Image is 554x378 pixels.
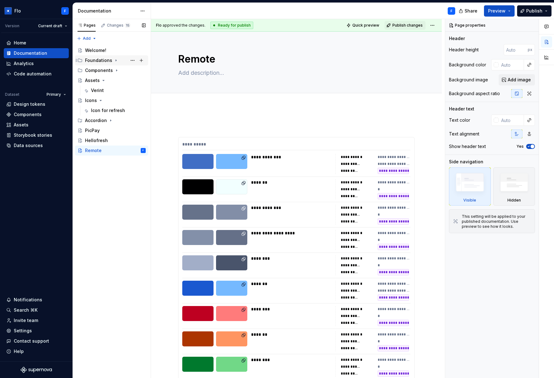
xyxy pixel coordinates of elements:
[78,8,137,14] div: Documentation
[484,5,515,17] button: Preview
[449,90,500,97] div: Background aspect ratio
[4,99,69,109] a: Design tokens
[107,23,130,28] div: Changes
[508,77,531,83] span: Add image
[21,367,52,373] svg: Supernova Logo
[83,36,91,41] span: Add
[463,198,476,203] div: Visible
[78,23,96,28] div: Pages
[4,305,69,315] button: Search ⌘K
[81,85,148,95] a: Verint
[14,8,21,14] div: Flo
[85,137,108,144] div: Hellofresh
[44,90,69,99] button: Primary
[449,143,486,150] div: Show header text
[449,131,479,137] div: Text alignment
[75,115,148,125] div: Accordion
[4,346,69,356] button: Help
[4,336,69,346] button: Contact support
[85,147,102,154] div: Remote
[14,40,26,46] div: Home
[4,315,69,325] a: Invite team
[4,120,69,130] a: Assets
[75,135,148,146] a: Hellofresh
[14,50,47,56] div: Documentation
[392,23,423,28] span: Publish changes
[85,67,113,74] div: Components
[75,65,148,75] div: Components
[75,45,148,156] div: Page tree
[4,48,69,58] a: Documentation
[177,52,413,67] textarea: Remote
[85,77,100,84] div: Assets
[449,117,470,123] div: Text color
[4,38,69,48] a: Home
[210,22,253,29] div: Ready for publish
[85,127,100,134] div: PicPay
[75,125,148,135] a: PicPay
[449,47,479,53] div: Header height
[75,55,148,65] div: Foundations
[465,8,477,14] span: Share
[14,142,43,149] div: Data sources
[85,57,112,64] div: Foundations
[47,92,61,97] span: Primary
[517,5,551,17] button: Publish
[499,59,524,70] input: Auto
[449,35,465,42] div: Header
[75,146,148,156] a: RemoteF
[456,5,481,17] button: Share
[449,62,486,68] div: Background color
[14,60,34,67] div: Analytics
[4,110,69,120] a: Components
[35,22,70,30] button: Current draft
[449,159,483,165] div: Side navigation
[91,107,125,114] div: Icon for refresh
[14,71,52,77] div: Code automation
[75,75,148,85] a: Assets
[4,326,69,336] a: Settings
[451,8,452,13] div: F
[14,111,42,118] div: Components
[1,4,71,18] button: FloF
[385,21,426,30] button: Publish changes
[4,130,69,140] a: Storybook stories
[449,77,488,83] div: Background image
[516,144,524,149] label: Yes
[493,167,535,206] div: Hidden
[14,122,28,128] div: Assets
[143,147,144,154] div: F
[81,105,148,115] a: Icon for refresh
[14,317,38,324] div: Invite team
[528,47,532,52] p: px
[85,97,97,104] div: Icons
[125,23,130,28] span: 15
[345,21,382,30] button: Quick preview
[526,8,542,14] span: Publish
[14,328,32,334] div: Settings
[5,23,19,28] div: Version
[14,338,49,344] div: Contact support
[14,307,38,313] div: Search ⌘K
[64,8,66,13] div: F
[85,47,106,54] div: Welcome!
[14,101,45,107] div: Design tokens
[449,106,474,112] div: Header text
[75,34,98,43] button: Add
[449,167,491,206] div: Visible
[507,198,521,203] div: Hidden
[4,69,69,79] a: Code automation
[499,115,524,126] input: Auto
[38,23,62,28] span: Current draft
[156,23,162,28] span: Flo
[75,45,148,55] a: Welcome!
[462,214,531,229] div: This setting will be applied to your published documentation. Use preview to see how it looks.
[75,95,148,105] a: Icons
[4,140,69,151] a: Data sources
[156,23,205,28] span: approved the changes.
[14,297,42,303] div: Notifications
[14,132,52,138] div: Storybook stories
[499,74,535,85] button: Add image
[352,23,379,28] span: Quick preview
